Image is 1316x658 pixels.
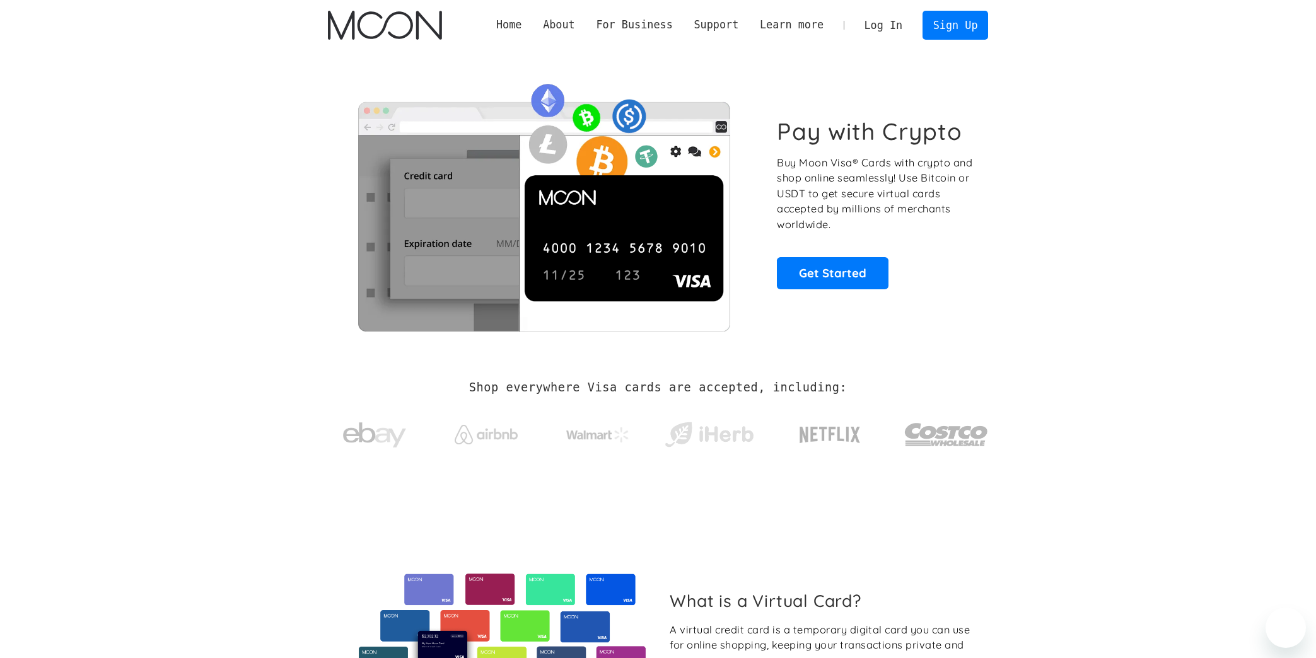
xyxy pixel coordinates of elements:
img: Walmart [566,427,629,442]
a: Sign Up [923,11,988,39]
img: Moon Logo [328,11,442,40]
div: Support [694,17,738,33]
a: iHerb [662,406,756,458]
a: Costco [904,398,989,465]
h2: What is a Virtual Card? [670,591,978,611]
img: iHerb [662,418,756,451]
h1: Pay with Crypto [777,117,962,146]
div: About [532,17,585,33]
h2: Shop everywhere Visa cards are accepted, including: [469,381,847,395]
div: For Business [586,17,684,33]
a: Log In [854,11,913,39]
a: Walmart [550,415,644,449]
p: Buy Moon Visa® Cards with crypto and shop online seamlessly! Use Bitcoin or USDT to get secure vi... [777,155,974,233]
a: ebay [328,403,422,461]
img: Costco [904,411,989,458]
img: ebay [343,415,406,455]
div: For Business [596,17,672,33]
a: Get Started [777,257,888,289]
a: Netflix [774,407,887,457]
div: Learn more [760,17,824,33]
a: Home [486,17,532,33]
div: Support [684,17,749,33]
img: Airbnb [455,425,518,444]
a: Airbnb [439,412,533,451]
div: Learn more [749,17,834,33]
div: About [543,17,575,33]
iframe: Button to launch messaging window [1266,608,1306,648]
img: Netflix [798,419,861,451]
img: Moon Cards let you spend your crypto anywhere Visa is accepted. [328,75,760,331]
a: home [328,11,442,40]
